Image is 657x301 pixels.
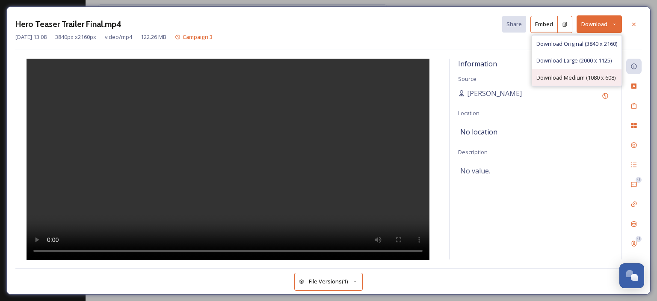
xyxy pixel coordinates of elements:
span: Download Medium (1080 x 608) [536,74,616,82]
span: Download Large (2000 x 1125) [536,57,612,65]
button: Share [502,16,526,33]
span: Campaign 3 [183,33,213,41]
span: Source [458,75,476,83]
span: No location [460,127,497,137]
span: Location [458,109,479,117]
span: No value. [460,166,490,176]
span: Download Original (3840 x 2160) [536,40,617,48]
div: 0 [636,177,642,183]
button: File Versions(1) [294,273,363,290]
span: 122.26 MB [141,33,166,41]
button: Embed [530,16,558,33]
span: [PERSON_NAME] [467,88,522,98]
span: Description [458,148,488,156]
h3: Hero Teaser Trailer Final.mp4 [15,18,121,30]
span: 3840 px x 2160 px [55,33,96,41]
button: Download [577,15,622,33]
span: Information [458,59,497,69]
div: 0 [636,236,642,242]
button: Open Chat [619,263,644,288]
span: [DATE] 13:08 [15,33,47,41]
span: video/mp4 [105,33,132,41]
